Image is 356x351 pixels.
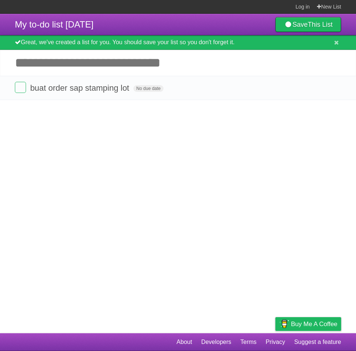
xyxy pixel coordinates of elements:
label: Done [15,82,26,93]
span: Buy me a coffee [291,318,337,331]
a: Terms [240,335,257,349]
a: Buy me a coffee [275,317,341,331]
b: This List [308,21,333,28]
a: Developers [201,335,231,349]
a: Suggest a feature [294,335,341,349]
span: No due date [133,85,164,92]
span: My to-do list [DATE] [15,19,94,29]
span: buat order sap stamping lot [30,83,131,93]
a: About [177,335,192,349]
a: SaveThis List [275,17,341,32]
a: Privacy [266,335,285,349]
img: Buy me a coffee [279,318,289,330]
